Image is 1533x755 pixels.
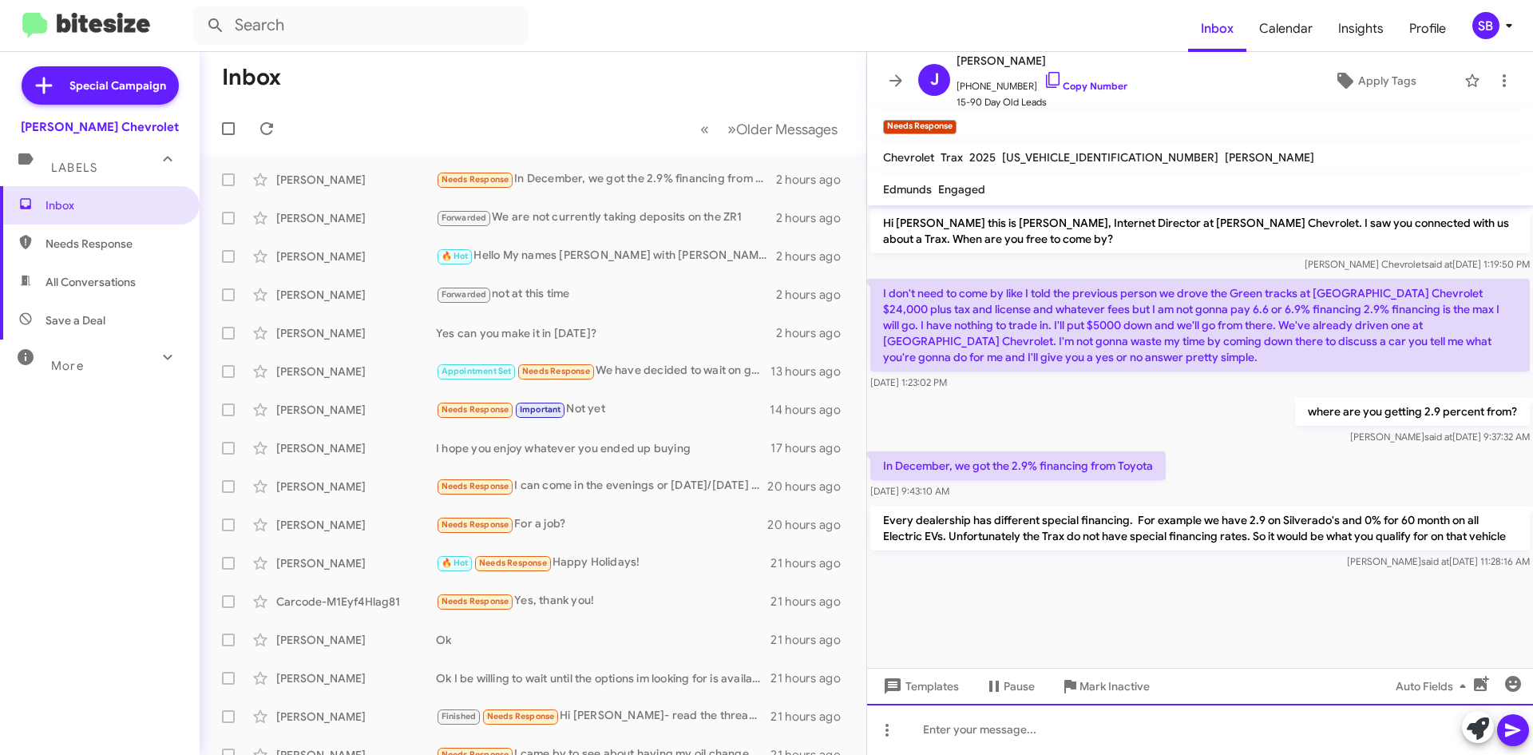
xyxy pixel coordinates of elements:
[276,364,436,379] div: [PERSON_NAME]
[1293,66,1456,95] button: Apply Tags
[520,404,561,415] span: Important
[442,596,509,606] span: Needs Response
[442,174,509,185] span: Needs Response
[767,479,854,495] div: 20 hours ago
[1424,431,1452,443] span: said at
[1325,6,1396,52] a: Insights
[1004,672,1035,701] span: Pause
[442,251,469,261] span: 🔥 Hot
[436,247,776,265] div: Hello My names [PERSON_NAME] with [PERSON_NAME] Chevrolet I can assist you with the EV Blazer. Ca...
[276,172,436,188] div: [PERSON_NAME]
[870,506,1530,550] p: Every dealership has different special financing. For example we have 2.9 on Silverado's and 0% f...
[770,364,854,379] div: 13 hours ago
[21,119,179,135] div: [PERSON_NAME] Chevrolet
[1347,555,1530,567] span: [PERSON_NAME] [DATE] 11:28:16 AM
[770,440,854,456] div: 17 hours ago
[957,70,1127,94] span: [PHONE_NUMBER]
[46,312,105,328] span: Save a Deal
[436,325,776,341] div: Yes can you make it in [DATE]?
[957,94,1127,110] span: 15-90 Day Old Leads
[436,362,770,380] div: We have decided to wait on getting a car for now. Thank you and we will reach out when we are ready.
[442,711,477,721] span: Finished
[770,670,854,686] div: 21 hours ago
[436,285,776,304] div: not at this time
[736,121,838,138] span: Older Messages
[883,182,932,197] span: Edmunds
[276,479,436,495] div: [PERSON_NAME]
[930,67,939,93] span: J
[870,209,1530,253] p: Hi [PERSON_NAME] this is [PERSON_NAME], Internet Director at [PERSON_NAME] Chevrolet. I saw you c...
[436,632,770,648] div: Ok
[436,477,767,495] div: I can come in the evenings or [DATE]/[DATE] not sure how [DATE] is going to go so the weekend may...
[776,210,854,226] div: 2 hours ago
[436,592,770,610] div: Yes, thank you!
[46,236,181,252] span: Needs Response
[770,709,854,725] div: 21 hours ago
[700,119,709,139] span: «
[69,77,166,93] span: Special Campaign
[870,279,1530,372] p: I don't need to come by like I told the previous person we drove the Green tracks at [GEOGRAPHIC_...
[776,248,854,264] div: 2 hours ago
[276,594,436,610] div: Carcode-M1Eyf4Hlag81
[436,170,776,189] div: In December, we got the 2.9% financing from Toyota
[51,161,97,175] span: Labels
[718,113,847,145] button: Next
[193,6,529,45] input: Search
[1225,150,1314,165] span: [PERSON_NAME]
[46,274,136,290] span: All Conversations
[1421,555,1449,567] span: said at
[776,172,854,188] div: 2 hours ago
[487,711,555,721] span: Needs Response
[776,325,854,341] div: 2 hours ago
[1424,258,1452,270] span: said at
[1383,672,1485,701] button: Auto Fields
[222,65,281,90] h1: Inbox
[727,119,736,139] span: »
[436,554,770,572] div: Happy Holidays!
[870,485,949,497] span: [DATE] 9:43:10 AM
[436,209,776,227] div: We are not currently taking deposits on the ZR1
[691,113,719,145] button: Previous
[1396,6,1459,52] a: Profile
[1459,12,1515,39] button: SB
[438,211,490,226] span: Forwarded
[442,558,469,568] span: 🔥 Hot
[1358,66,1416,95] span: Apply Tags
[442,519,509,530] span: Needs Response
[1002,150,1218,165] span: [US_VEHICLE_IDENTIFICATION_NUMBER]
[522,366,590,376] span: Needs Response
[22,66,179,105] a: Special Campaign
[438,288,490,303] span: Forwarded
[1188,6,1246,52] a: Inbox
[770,555,854,571] div: 21 hours ago
[880,672,959,701] span: Templates
[776,287,854,303] div: 2 hours ago
[436,670,770,686] div: Ok I be willing to wait until the options im looking for is available
[276,632,436,648] div: [PERSON_NAME]
[1246,6,1325,52] a: Calendar
[938,182,985,197] span: Engaged
[941,150,963,165] span: Trax
[436,440,770,456] div: I hope you enjoy whatever you ended up buying
[276,402,436,418] div: [PERSON_NAME]
[1079,672,1150,701] span: Mark Inactive
[276,248,436,264] div: [PERSON_NAME]
[436,515,767,534] div: For a job?
[276,555,436,571] div: [PERSON_NAME]
[442,366,512,376] span: Appointment Set
[969,150,996,165] span: 2025
[51,359,84,373] span: More
[767,517,854,533] div: 20 hours ago
[1305,258,1530,270] span: [PERSON_NAME] Chevrolet [DATE] 1:19:50 PM
[1044,80,1127,92] a: Copy Number
[1048,672,1163,701] button: Mark Inactive
[770,594,854,610] div: 21 hours ago
[276,670,436,686] div: [PERSON_NAME]
[691,113,847,145] nav: Page navigation example
[867,672,972,701] button: Templates
[972,672,1048,701] button: Pause
[276,325,436,341] div: [PERSON_NAME]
